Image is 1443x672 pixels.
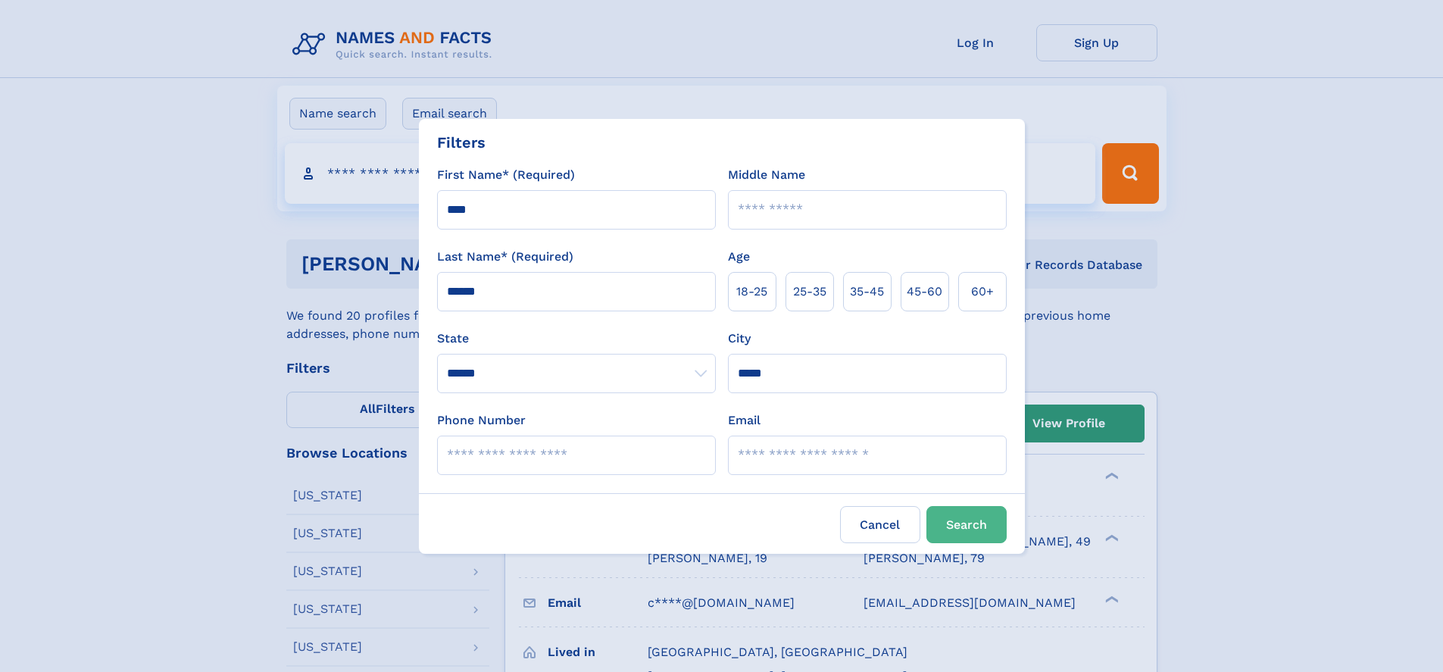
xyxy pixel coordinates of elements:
span: 35‑45 [850,283,884,301]
label: Age [728,248,750,266]
label: Last Name* (Required) [437,248,573,266]
span: 45‑60 [907,283,942,301]
label: City [728,330,751,348]
div: Filters [437,131,486,154]
span: 18‑25 [736,283,767,301]
button: Search [926,506,1007,543]
label: State [437,330,716,348]
label: Cancel [840,506,920,543]
span: 25‑35 [793,283,826,301]
label: First Name* (Required) [437,166,575,184]
span: 60+ [971,283,994,301]
label: Email [728,411,761,430]
label: Phone Number [437,411,526,430]
label: Middle Name [728,166,805,184]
